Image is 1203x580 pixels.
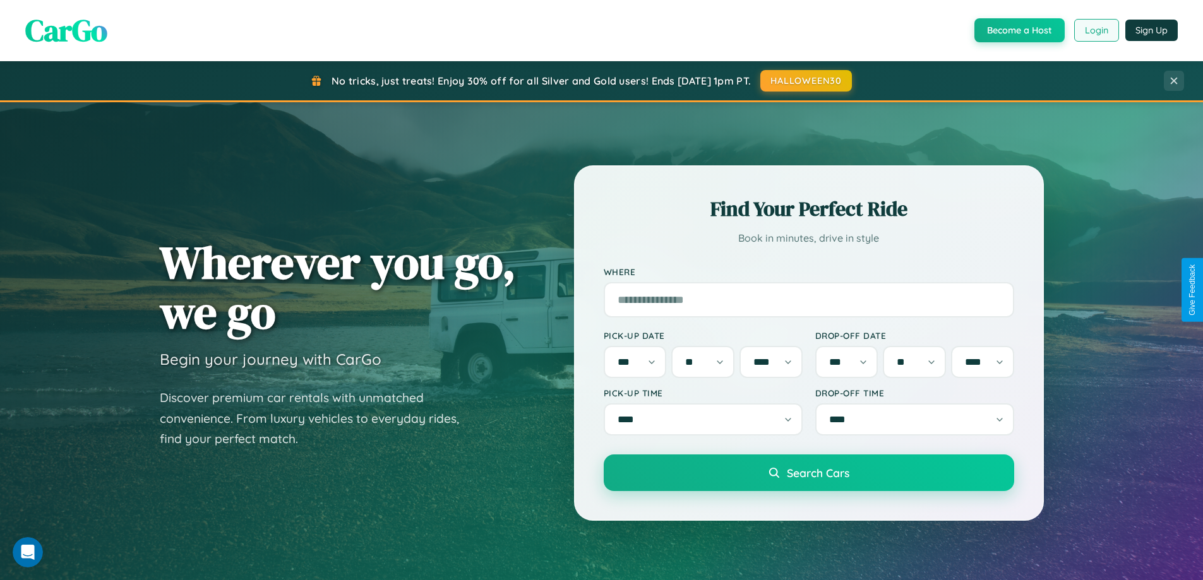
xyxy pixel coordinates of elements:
[604,266,1014,277] label: Where
[1188,264,1197,316] div: Give Feedback
[13,537,43,567] iframe: Intercom live chat
[815,330,1014,341] label: Drop-off Date
[604,388,803,398] label: Pick-up Time
[1074,19,1119,42] button: Login
[815,388,1014,398] label: Drop-off Time
[332,74,751,87] span: No tricks, just treats! Enjoy 30% off for all Silver and Gold users! Ends [DATE] 1pm PT.
[1125,20,1178,41] button: Sign Up
[160,237,516,337] h1: Wherever you go, we go
[604,229,1014,247] p: Book in minutes, drive in style
[604,330,803,341] label: Pick-up Date
[760,70,852,92] button: HALLOWEEN30
[25,9,107,51] span: CarGo
[160,388,476,449] p: Discover premium car rentals with unmatched convenience. From luxury vehicles to everyday rides, ...
[787,466,849,480] span: Search Cars
[160,350,381,369] h3: Begin your journey with CarGo
[604,454,1014,491] button: Search Cars
[604,195,1014,223] h2: Find Your Perfect Ride
[974,18,1065,42] button: Become a Host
